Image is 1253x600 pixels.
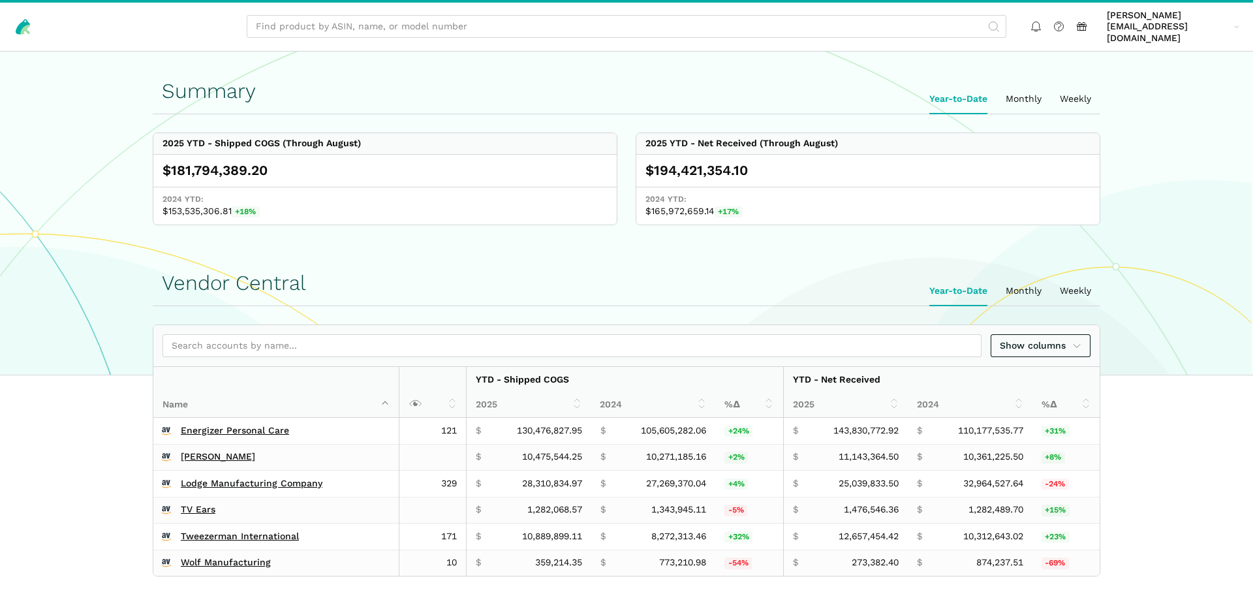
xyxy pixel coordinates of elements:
[181,451,255,463] a: [PERSON_NAME]
[162,206,608,218] span: $153,535,306.81
[1042,452,1065,464] span: +8%
[724,426,752,437] span: +24%
[1042,558,1069,569] span: -69%
[963,451,1023,463] span: 10,361,225.50
[920,276,997,306] ui-tab: Year-to-Date
[645,206,1091,218] span: $165,972,659.14
[1032,524,1100,550] td: 22.74%
[399,367,467,418] th: : activate to sort column ascending
[476,478,481,490] span: $
[715,524,783,550] td: 31.64%
[976,557,1023,569] span: 874,237.51
[793,478,798,490] span: $
[600,478,606,490] span: $
[399,524,467,550] td: 171
[1032,471,1100,497] td: -24.04%
[793,557,798,569] span: $
[724,479,748,490] span: +4%
[181,504,215,516] a: TV Ears
[399,418,467,444] td: 121
[715,497,783,524] td: -4.60%
[1042,505,1070,516] span: +15%
[793,451,798,463] span: $
[839,531,899,543] span: 12,657,454.42
[600,451,606,463] span: $
[1051,84,1100,114] ui-tab: Weekly
[181,478,322,490] a: Lodge Manufacturing Company
[793,425,798,437] span: $
[467,392,591,418] th: 2025: activate to sort column ascending
[399,471,467,497] td: 329
[991,334,1091,357] a: Show columns
[724,558,752,569] span: -54%
[162,161,608,180] div: $181,794,389.20
[535,557,582,569] span: 359,214.35
[997,84,1051,114] ui-tab: Monthly
[517,425,582,437] span: 130,476,827.95
[852,557,899,569] span: 273,382.40
[645,161,1091,180] div: $194,421,354.10
[153,367,399,418] th: Name : activate to sort column descending
[715,418,783,444] td: 23.55%
[162,272,1091,294] h1: Vendor Central
[783,392,908,418] th: 2025: activate to sort column ascending
[162,194,608,206] span: 2024 YTD:
[833,425,899,437] span: 143,830,772.92
[476,504,481,516] span: $
[476,557,481,569] span: $
[968,504,1023,516] span: 1,282,489.70
[247,15,1006,38] input: Find product by ASIN, name, or model number
[476,374,569,385] strong: YTD - Shipped COGS
[1051,276,1100,306] ui-tab: Weekly
[917,557,922,569] span: $
[917,531,922,543] span: $
[645,194,1091,206] span: 2024 YTD:
[715,550,783,576] td: -53.54%
[917,425,922,437] span: $
[527,504,582,516] span: 1,282,068.57
[476,531,481,543] span: $
[1032,418,1100,444] td: 30.54%
[715,206,743,218] span: +17%
[793,504,798,516] span: $
[522,531,582,543] span: 10,889,899.11
[1042,531,1070,543] span: +23%
[600,425,606,437] span: $
[181,531,299,543] a: Tweezerman International
[645,138,838,150] div: 2025 YTD - Net Received (Through August)
[651,531,706,543] span: 8,272,313.46
[1107,10,1230,44] span: [PERSON_NAME][EMAIL_ADDRESS][DOMAIN_NAME]
[715,471,783,497] td: 3.82%
[1042,426,1070,437] span: +31%
[715,444,783,471] td: 1.99%
[232,206,260,218] span: +18%
[844,504,899,516] span: 1,476,546.36
[476,425,481,437] span: $
[659,557,706,569] span: 773,210.98
[1032,497,1100,524] td: 15.13%
[793,374,880,385] strong: YTD - Net Received
[917,478,922,490] span: $
[1042,479,1069,490] span: -24%
[600,557,606,569] span: $
[724,531,752,543] span: +32%
[600,504,606,516] span: $
[651,504,706,516] span: 1,343,945.11
[997,276,1051,306] ui-tab: Monthly
[963,531,1023,543] span: 10,312,643.02
[958,425,1023,437] span: 110,177,535.77
[1102,7,1244,46] a: [PERSON_NAME][EMAIL_ADDRESS][DOMAIN_NAME]
[1000,339,1082,353] span: Show columns
[908,392,1032,418] th: 2024: activate to sort column ascending
[839,451,899,463] span: 11,143,364.50
[641,425,706,437] span: 105,605,282.06
[839,478,899,490] span: 25,039,833.50
[646,478,706,490] span: 27,269,370.04
[1032,550,1100,576] td: -68.73%
[715,392,783,418] th: %Δ: activate to sort column ascending
[399,550,467,576] td: 10
[917,451,922,463] span: $
[181,557,271,569] a: Wolf Manufacturing
[522,451,582,463] span: 10,475,544.25
[476,451,481,463] span: $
